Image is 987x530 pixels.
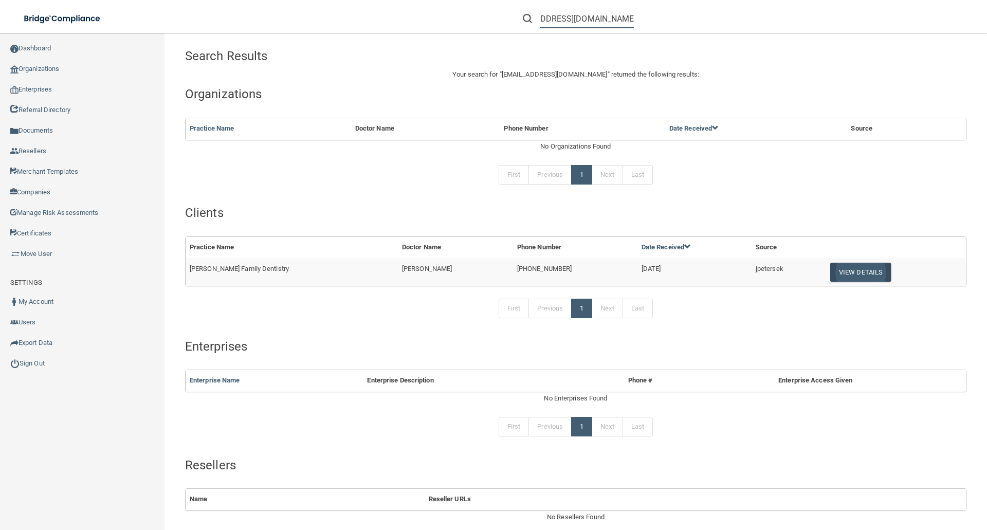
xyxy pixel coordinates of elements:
[528,417,572,436] a: Previous
[10,86,19,94] img: enterprise.0d942306.png
[190,265,289,272] span: [PERSON_NAME] Family Dentistry
[499,299,529,318] a: First
[10,298,19,306] img: ic_user_dark.df1a06c3.png
[10,45,19,53] img: ic_dashboard_dark.d01f4a41.png
[185,206,966,220] h4: Clients
[185,140,966,153] div: No Organizations Found
[185,459,966,472] h4: Resellers
[398,237,513,258] th: Doctor Name
[190,124,234,132] a: Practice Name
[10,249,21,259] img: briefcase.64adab9b.png
[592,165,623,185] a: Next
[830,263,891,282] button: View Details
[623,165,653,185] a: Last
[363,370,590,391] th: Enterprise Description
[623,299,653,318] a: Last
[592,299,623,318] a: Next
[185,87,966,101] h4: Organizations
[528,165,572,185] a: Previous
[540,9,634,28] input: Search
[809,457,975,498] iframe: Drift Widget Chat Controller
[571,417,592,436] a: 1
[402,265,452,272] span: [PERSON_NAME]
[523,14,532,23] img: ic-search.3b580494.png
[10,318,19,326] img: icon-users.e205127d.png
[847,118,940,139] th: Source
[10,127,19,135] img: icon-documents.8dae5593.png
[513,237,637,258] th: Phone Number
[528,299,572,318] a: Previous
[15,8,110,29] img: bridge_compliance_login_screen.278c3ca4.svg
[592,417,623,436] a: Next
[571,299,592,318] a: 1
[185,49,502,63] h4: Search Results
[752,237,822,258] th: Source
[351,118,500,139] th: Doctor Name
[10,359,20,368] img: ic_power_dark.7ecde6b1.png
[571,165,592,185] a: 1
[10,147,19,155] img: ic_reseller.de258add.png
[756,265,783,272] span: jpetersek
[690,370,941,391] th: Enterprise Access Given
[185,511,966,523] div: No Resellers Found
[186,237,398,258] th: Practice Name
[669,124,719,132] a: Date Received
[623,417,653,436] a: Last
[425,489,890,510] th: Reseller URLs
[190,376,240,384] a: Enterprise Name
[185,392,966,405] div: No Enterprises Found
[590,370,690,391] th: Phone #
[499,417,529,436] a: First
[186,489,425,510] th: Name
[642,265,661,272] span: [DATE]
[500,118,665,139] th: Phone Number
[10,65,19,74] img: organization-icon.f8decf85.png
[185,340,966,353] h4: Enterprises
[185,68,966,81] p: Your search for " " returned the following results:
[502,70,608,78] span: [EMAIL_ADDRESS][DOMAIN_NAME]
[499,165,529,185] a: First
[642,243,691,251] a: Date Received
[10,339,19,347] img: icon-export.b9366987.png
[10,277,42,289] label: SETTINGS
[517,265,572,272] span: [PHONE_NUMBER]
